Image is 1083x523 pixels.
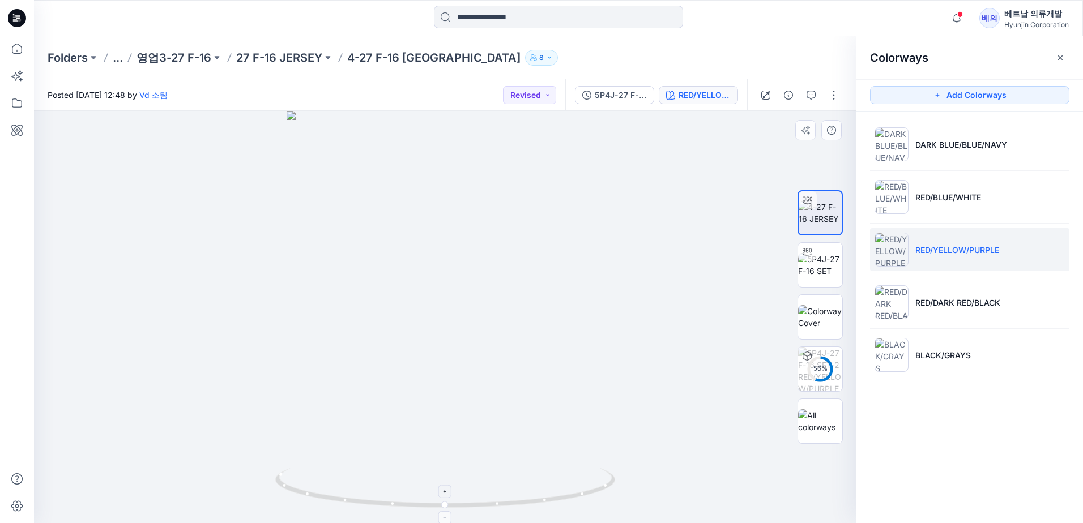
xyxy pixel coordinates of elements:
img: DARK BLUE/BLUE/NAVY [875,127,909,161]
a: 27 F-16 JERSEY [236,50,322,66]
div: 베트남 의류개발 [1004,7,1069,20]
button: Add Colorways [870,86,1069,104]
p: 8 [539,52,544,64]
button: RED/YELLOW/PURPLE [659,86,738,104]
span: Posted [DATE] 12:48 by [48,89,168,101]
img: 4-27 F-16 JERSEY [799,201,842,225]
div: RED/YELLOW/PURPLE [679,89,731,101]
img: All colorways [798,409,842,433]
div: 5P4J-27 F-16 SET-2 [595,89,647,101]
p: RED/DARK RED/BLACK [915,297,1000,308]
img: RED/DARK RED/BLACK [875,285,909,319]
button: Details [779,86,798,104]
a: Folders [48,50,88,66]
img: 5P4J-27 F-16 SET [798,253,842,277]
img: RED/BLUE/WHITE [875,180,909,214]
img: BLACK/GRAYS [875,338,909,372]
img: 5P4J-27 F-16 SET-2 RED/YELLOW/PURPLE [798,347,842,391]
h2: Colorways [870,51,928,65]
div: 56 % [807,364,834,374]
button: 5P4J-27 F-16 SET-2 [575,86,654,104]
p: 4-27 F-16 [GEOGRAPHIC_DATA] [347,50,521,66]
p: RED/BLUE/WHITE [915,191,981,203]
p: BLACK/GRAYS [915,349,971,361]
p: RED/YELLOW/PURPLE [915,244,999,256]
p: DARK BLUE/BLUE/NAVY [915,139,1007,151]
button: 8 [525,50,558,66]
a: 영업3-27 F-16 [137,50,211,66]
img: Colorway Cover [798,305,842,329]
div: 베의 [979,8,1000,28]
button: ... [113,50,123,66]
img: RED/YELLOW/PURPLE [875,233,909,267]
a: Vd 소팀 [139,90,168,100]
div: Hyunjin Corporation [1004,20,1069,29]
